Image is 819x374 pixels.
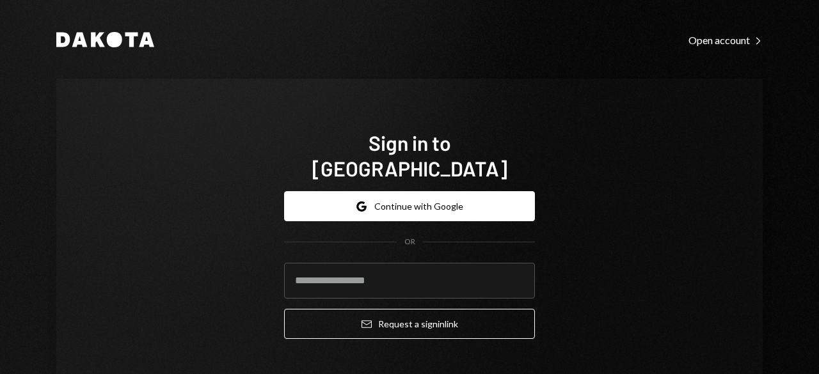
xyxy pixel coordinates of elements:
a: Open account [688,33,763,47]
div: Open account [688,34,763,47]
div: OR [404,237,415,247]
h1: Sign in to [GEOGRAPHIC_DATA] [284,130,535,181]
button: Continue with Google [284,191,535,221]
button: Request a signinlink [284,309,535,339]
